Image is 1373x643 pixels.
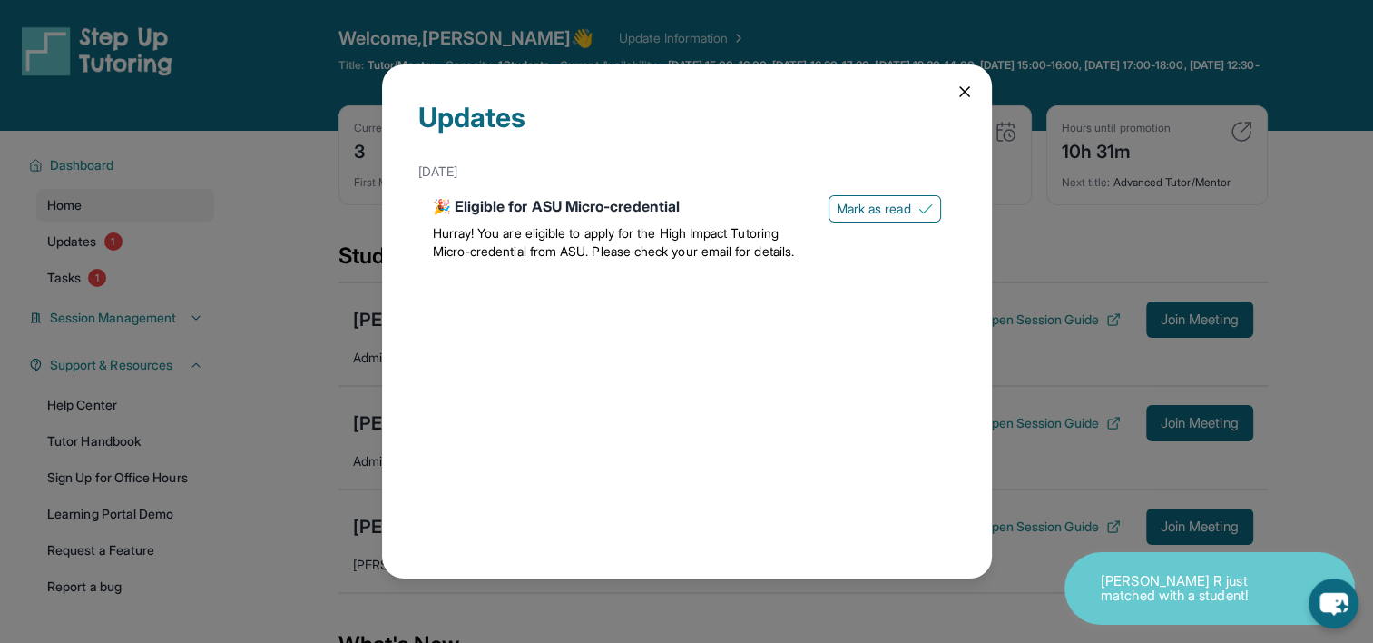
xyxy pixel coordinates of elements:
[418,101,956,155] div: Updates
[1309,579,1358,628] button: chat-button
[837,200,911,218] span: Mark as read
[433,225,794,259] span: Hurray! You are eligible to apply for the High Impact Tutoring Micro-credential from ASU. Please ...
[1101,574,1282,604] p: [PERSON_NAME] R just matched with a student!
[829,195,941,223] button: Mark as read
[433,195,814,217] div: 🎉 Eligible for ASU Micro-credential
[918,202,933,216] img: Mark as read
[418,155,956,188] div: [DATE]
